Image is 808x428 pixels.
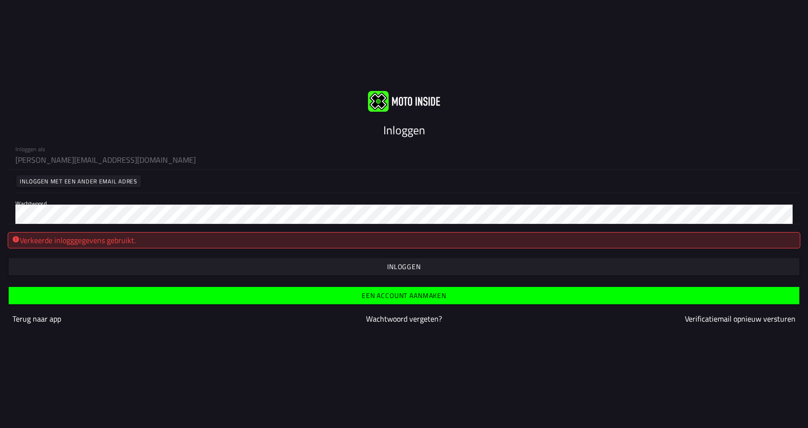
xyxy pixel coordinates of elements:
ion-button: Inloggen met een ander email adres [16,175,141,187]
ion-text: Inloggen [383,121,425,139]
div: Verkeerde inlogggegevens gebruikt. [8,232,800,248]
ion-icon: alert [12,235,20,243]
a: Verificatiemail opnieuw versturen [685,313,795,324]
a: Wachtwoord vergeten? [366,313,442,324]
ion-text: Inloggen [387,263,421,270]
ion-button: Een account aanmaken [9,287,799,304]
a: Terug naar app [13,313,61,324]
